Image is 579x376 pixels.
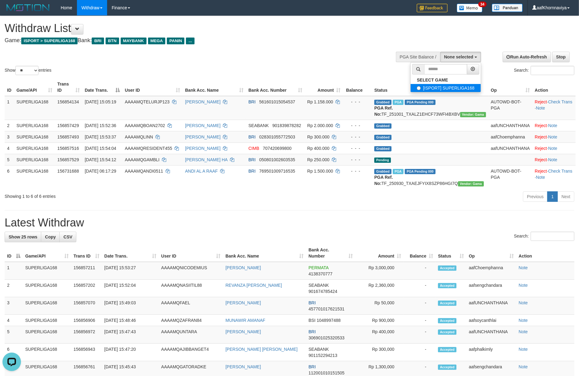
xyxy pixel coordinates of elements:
h1: Withdraw List [5,22,380,34]
span: Accepted [438,283,456,288]
h4: Game: Bank: [5,38,380,44]
a: Previous [523,191,548,202]
label: Search: [514,66,574,75]
td: 2 [5,280,23,297]
span: Copy 901839878282 to clipboard [272,123,301,128]
a: [PERSON_NAME] [185,134,220,139]
td: AAAAMQUNTARA [159,326,223,344]
td: aafUNCHANTHANA [489,142,533,154]
span: Accepted [438,365,456,370]
td: 3 [5,297,23,315]
div: - - - [346,99,370,105]
span: 156857529 [57,157,79,162]
a: Copy [41,232,60,242]
td: · [532,120,576,131]
div: Showing 1 to 6 of 6 entries [5,191,237,199]
th: User ID: activate to sort column ascending [122,78,183,96]
a: 1 [547,191,558,202]
td: · [532,142,576,154]
div: - - - [346,134,370,140]
span: Accepted [438,330,456,335]
td: [DATE] 15:53:27 [102,262,159,280]
span: 156854134 [57,99,79,104]
span: BTN [106,38,119,44]
a: Note [519,364,528,369]
span: CSV [63,234,72,239]
td: aafUNCHANTHANA [466,297,516,315]
a: Note [519,329,528,334]
th: Status: activate to sort column ascending [436,244,466,262]
span: Copy 769501009716535 to clipboard [259,169,295,174]
span: Grabbed [374,100,392,105]
img: MOTION_logo.png [5,3,51,12]
td: Rp 2,360,000 [355,280,404,297]
select: Showentries [15,66,38,75]
span: BRI [92,38,104,44]
td: 1 [5,262,23,280]
span: Grabbed [374,135,392,140]
span: Copy [45,234,56,239]
td: · [532,154,576,165]
td: 6 [5,165,14,189]
span: BRI [248,99,255,104]
span: BRI [248,157,255,162]
span: PGA Pending [405,100,436,105]
th: Balance: activate to sort column ascending [404,244,436,262]
a: Note [548,157,557,162]
td: aafUNCHANTHANA [466,326,516,344]
a: Note [519,265,528,270]
td: Rp 300,000 [355,344,404,361]
td: aafsoycanthlai [466,315,516,326]
td: Rp 900,000 [355,315,404,326]
td: [DATE] 15:47:20 [102,344,159,361]
span: Copy 112001010151505 to clipboard [308,370,344,375]
a: [PERSON_NAME] [185,99,220,104]
td: SUPERLIGA168 [14,154,55,165]
a: Note [536,106,545,110]
span: AAAAMQRESIDENT455 [125,146,172,151]
td: SUPERLIGA168 [23,280,71,297]
a: Note [548,134,557,139]
span: AAAAMQTELURJP123 [125,99,170,104]
td: aafChoemphanna [489,131,533,142]
th: Bank Acc. Number: activate to sort column ascending [306,244,355,262]
td: · [532,131,576,142]
td: AAAAMQNICODEMIUS [159,262,223,280]
td: Rp 3,000,000 [355,262,404,280]
td: AAAAMQZAFRAN84 [159,315,223,326]
span: [DATE] 15:53:37 [85,134,116,139]
span: Grabbed [374,146,392,151]
b: PGA Ref. No: [374,106,393,117]
span: BRI [308,364,316,369]
a: Reject [535,157,547,162]
span: Copy 1048997488 to clipboard [317,318,341,323]
span: BRI [248,134,255,139]
td: SUPERLIGA168 [14,120,55,131]
a: ANDI AL A RAAF [185,169,218,174]
a: [PERSON_NAME] HA [185,157,227,162]
td: SUPERLIGA168 [23,262,71,280]
a: Note [519,318,528,323]
td: 156856972 [71,326,102,344]
span: Rp 1.500.000 [307,169,333,174]
a: SELECT GAME [411,76,480,84]
span: Grabbed [374,169,392,174]
td: 156857070 [71,297,102,315]
span: BSI [308,318,316,323]
td: - [404,280,436,297]
span: Rp 1.158.000 [307,99,333,104]
td: 2 [5,120,14,131]
th: Bank Acc. Name: activate to sort column ascending [183,78,246,96]
td: AUTOWD-BOT-PGA [489,165,533,189]
span: 34 [478,2,487,7]
span: [DATE] 15:54:12 [85,157,116,162]
span: ... [186,38,194,44]
td: - [404,326,436,344]
td: [DATE] 15:48:46 [102,315,159,326]
span: AAAAMQBOAN2702 [125,123,165,128]
span: [DATE] 15:05:19 [85,99,116,104]
th: ID [5,78,14,96]
td: 1 [5,96,14,120]
a: Note [548,123,557,128]
a: Note [548,146,557,151]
